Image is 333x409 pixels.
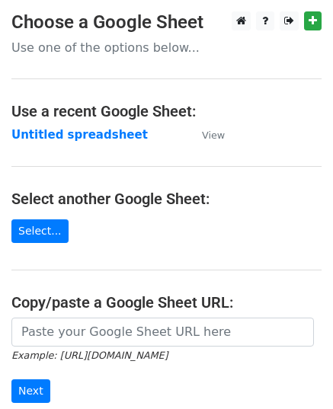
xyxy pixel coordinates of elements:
h4: Use a recent Google Sheet: [11,102,322,120]
h4: Copy/paste a Google Sheet URL: [11,293,322,312]
a: View [187,128,225,142]
p: Use one of the options below... [11,40,322,56]
h3: Choose a Google Sheet [11,11,322,34]
a: Select... [11,219,69,243]
h4: Select another Google Sheet: [11,190,322,208]
input: Next [11,379,50,403]
a: Untitled spreadsheet [11,128,148,142]
small: Example: [URL][DOMAIN_NAME] [11,350,168,361]
small: View [202,129,225,141]
input: Paste your Google Sheet URL here [11,318,314,347]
